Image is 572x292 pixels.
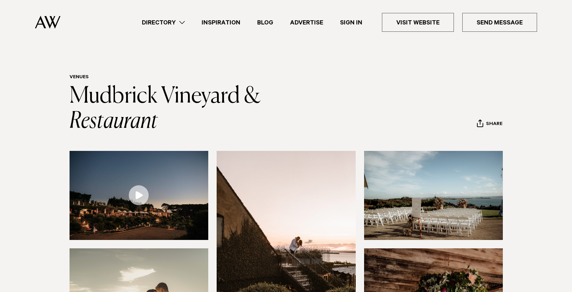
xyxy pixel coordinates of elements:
a: Blog [249,18,282,27]
a: Inspiration [193,18,249,27]
img: Auckland Weddings Logo [35,16,60,29]
a: Venues [70,75,89,80]
img: waiheke wedding ceremony [364,151,503,240]
a: Mudbrick Vineyard & Restaurant [70,85,264,133]
span: Share [486,121,502,128]
a: Sign In [332,18,371,27]
a: Visit Website [382,13,454,32]
button: Share [477,119,503,130]
a: Advertise [282,18,332,27]
a: Send Message [462,13,537,32]
a: Directory [133,18,193,27]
